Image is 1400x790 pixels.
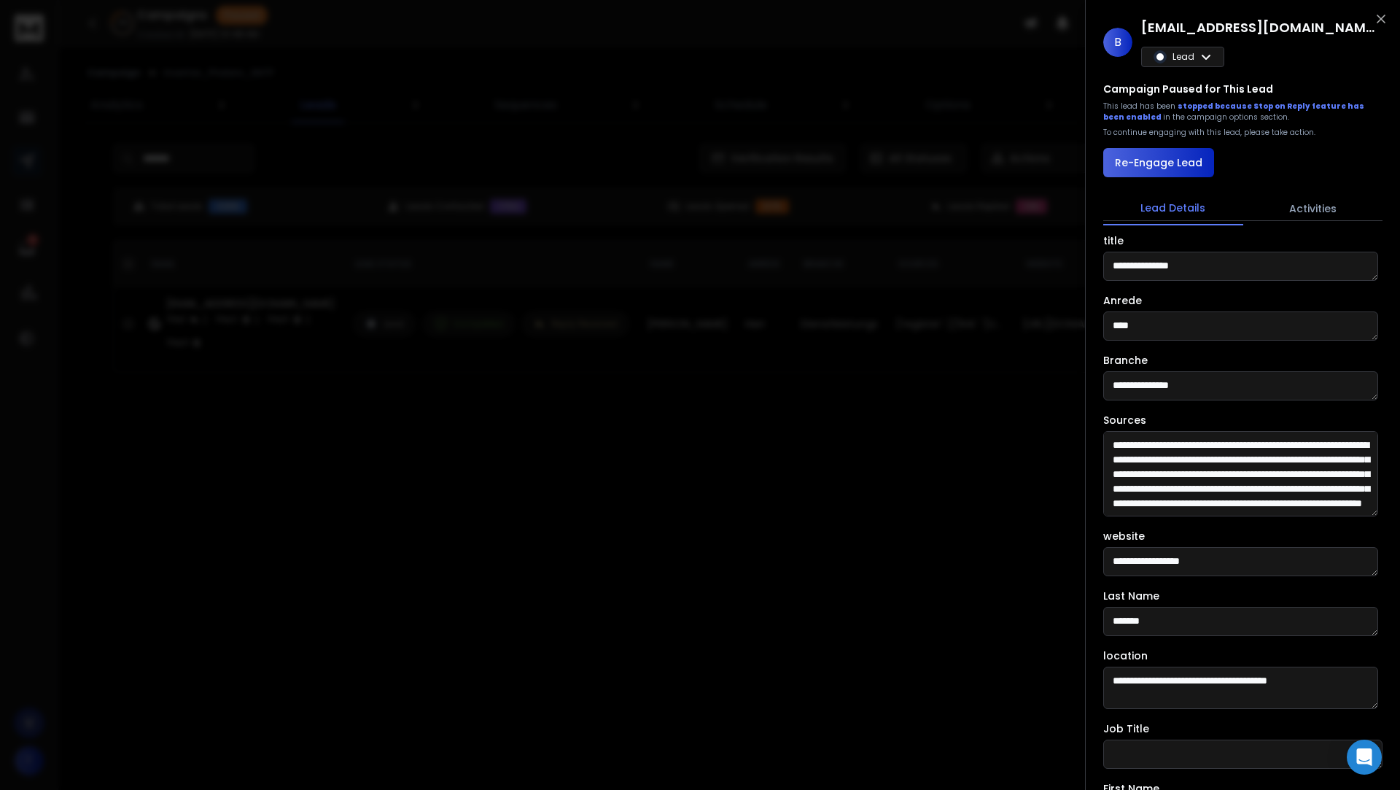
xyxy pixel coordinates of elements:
div: This lead has been in the campaign options section. [1103,101,1382,123]
span: B [1103,28,1132,57]
button: Activities [1243,193,1383,225]
span: stopped because Stop on Reply feature has been enabled [1103,101,1364,123]
label: location [1103,651,1148,661]
button: Re-Engage Lead [1103,148,1214,177]
label: Last Name [1103,591,1159,601]
h1: [EMAIL_ADDRESS][DOMAIN_NAME] [1141,18,1374,38]
p: Lead [1172,51,1194,63]
label: Sources [1103,415,1146,425]
p: To continue engaging with this lead, please take action. [1103,127,1315,138]
div: Open Intercom Messenger [1347,740,1382,775]
label: Anrede [1103,295,1142,306]
button: Lead Details [1103,192,1243,225]
label: Branche [1103,355,1148,365]
label: Job Title [1103,724,1149,734]
label: website [1103,531,1145,541]
h3: Campaign Paused for This Lead [1103,82,1273,96]
label: title [1103,236,1124,246]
